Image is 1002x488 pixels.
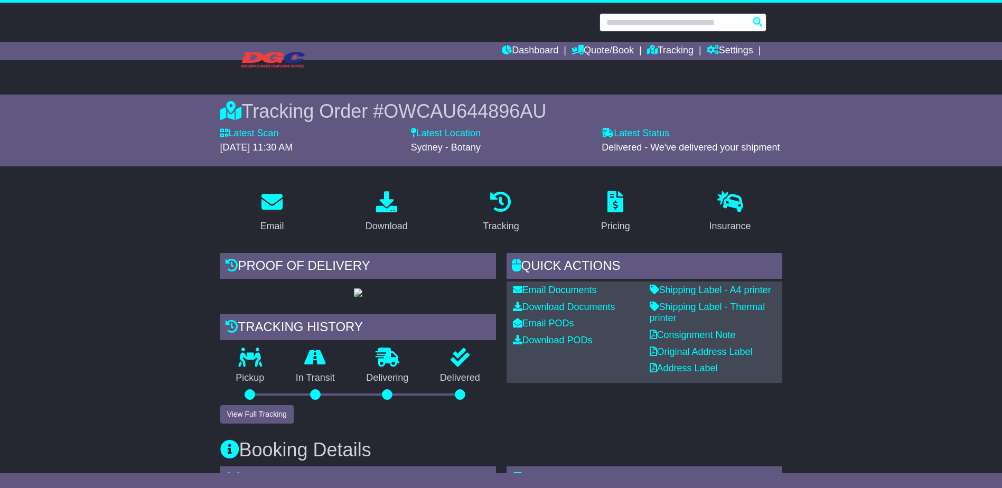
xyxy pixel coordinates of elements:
[220,405,294,424] button: View Full Tracking
[366,219,408,233] div: Download
[572,42,634,60] a: Quote/Book
[383,100,546,122] span: OWCAU644896AU
[220,128,279,139] label: Latest Scan
[411,142,481,153] span: Sydney - Botany
[280,372,351,384] p: In Transit
[354,288,362,297] img: GetPodImage
[513,285,597,295] a: Email Documents
[411,128,481,139] label: Latest Location
[483,219,519,233] div: Tracking
[260,219,284,233] div: Email
[601,219,630,233] div: Pricing
[650,346,753,357] a: Original Address Label
[594,187,637,237] a: Pricing
[703,187,758,237] a: Insurance
[220,439,782,461] h3: Booking Details
[220,372,280,384] p: Pickup
[513,335,593,345] a: Download PODs
[220,253,496,281] div: Proof of Delivery
[650,330,736,340] a: Consignment Note
[507,253,782,281] div: Quick Actions
[502,42,558,60] a: Dashboard
[513,302,615,312] a: Download Documents
[424,372,496,384] p: Delivered
[650,363,718,373] a: Address Label
[351,372,425,384] p: Delivering
[707,42,753,60] a: Settings
[220,314,496,343] div: Tracking history
[647,42,694,60] a: Tracking
[253,187,291,237] a: Email
[220,100,782,123] div: Tracking Order #
[602,128,669,139] label: Latest Status
[220,142,293,153] span: [DATE] 11:30 AM
[709,219,751,233] div: Insurance
[476,187,526,237] a: Tracking
[650,285,771,295] a: Shipping Label - A4 printer
[359,187,415,237] a: Download
[513,318,574,329] a: Email PODs
[650,302,765,324] a: Shipping Label - Thermal printer
[602,142,780,153] span: Delivered - We've delivered your shipment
